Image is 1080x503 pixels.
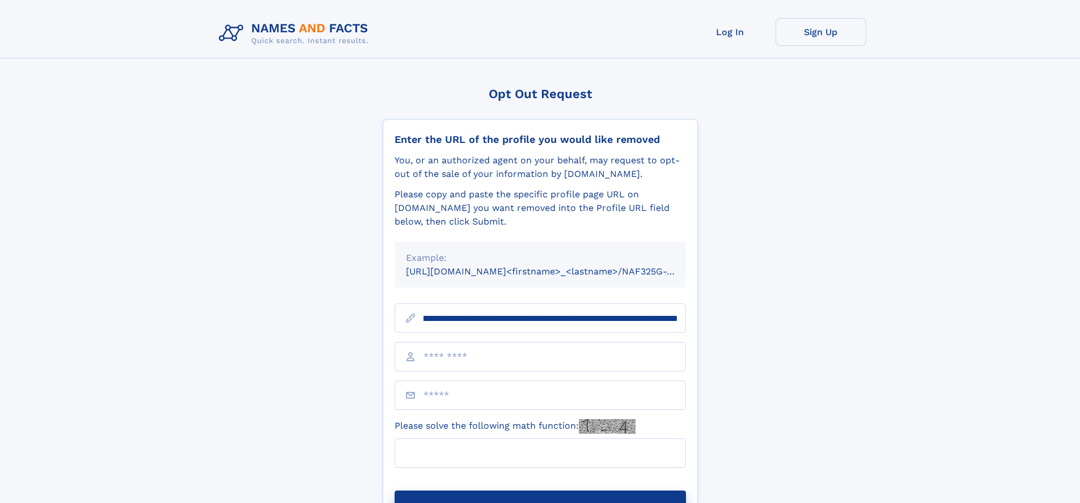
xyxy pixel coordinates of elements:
[776,18,866,46] a: Sign Up
[395,188,686,229] div: Please copy and paste the specific profile page URL on [DOMAIN_NAME] you want removed into the Pr...
[395,154,686,181] div: You, or an authorized agent on your behalf, may request to opt-out of the sale of your informatio...
[395,133,686,146] div: Enter the URL of the profile you would like removed
[406,251,675,265] div: Example:
[406,266,708,277] small: [URL][DOMAIN_NAME]<firstname>_<lastname>/NAF325G-xxxxxxxx
[214,18,378,49] img: Logo Names and Facts
[395,419,636,434] label: Please solve the following math function:
[383,87,698,101] div: Opt Out Request
[685,18,776,46] a: Log In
